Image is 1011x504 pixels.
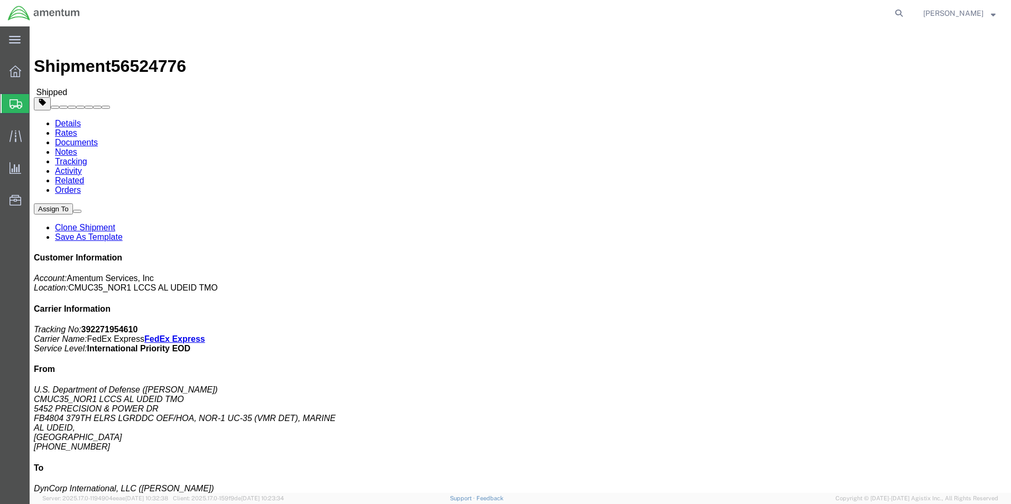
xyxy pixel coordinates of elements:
[450,495,476,501] a: Support
[923,7,984,19] span: Claudia Fernandez
[42,495,168,501] span: Server: 2025.17.0-1194904eeae
[476,495,503,501] a: Feedback
[241,495,284,501] span: [DATE] 10:23:34
[7,5,80,21] img: logo
[835,494,998,503] span: Copyright © [DATE]-[DATE] Agistix Inc., All Rights Reserved
[173,495,284,501] span: Client: 2025.17.0-159f9de
[125,495,168,501] span: [DATE] 10:32:38
[923,7,996,20] button: [PERSON_NAME]
[30,26,1011,493] iframe: FS Legacy Container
